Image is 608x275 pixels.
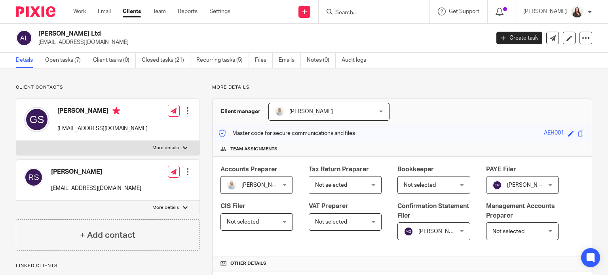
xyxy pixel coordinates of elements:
a: Client tasks (0) [93,53,136,68]
p: [PERSON_NAME] [523,8,567,15]
a: Team [153,8,166,15]
span: Not selected [404,182,436,188]
span: Accounts Preparer [220,166,277,173]
a: Details [16,53,39,68]
p: Client contacts [16,84,200,91]
img: svg%3E [492,180,502,190]
p: [EMAIL_ADDRESS][DOMAIN_NAME] [51,184,141,192]
span: [PERSON_NAME] [507,182,551,188]
a: Settings [209,8,230,15]
img: svg%3E [24,107,49,132]
a: Work [73,8,86,15]
a: Create task [496,32,542,44]
a: Closed tasks (21) [142,53,190,68]
p: More details [152,205,179,211]
span: Tax Return Preparer [309,166,369,173]
span: [PERSON_NAME] [418,229,462,234]
span: Not selected [315,182,347,188]
h4: + Add contact [80,229,135,241]
span: Management Accounts Preparer [486,203,555,218]
a: Clients [123,8,141,15]
img: MC_T&CO_Headshots-25.jpg [227,180,236,190]
img: svg%3E [24,168,43,187]
p: More details [212,84,592,91]
a: Open tasks (7) [45,53,87,68]
p: Master code for secure communications and files [218,129,355,137]
span: PAYE Filer [486,166,516,173]
span: Not selected [227,219,259,225]
h4: [PERSON_NAME] [57,107,148,117]
p: More details [152,145,179,151]
a: Audit logs [342,53,372,68]
span: VAT Preparer [309,203,348,209]
input: Search [334,9,406,17]
a: Recurring tasks (5) [196,53,249,68]
span: Get Support [449,9,479,14]
h3: Client manager [220,108,260,116]
i: Primary [112,107,120,115]
span: CIS Filer [220,203,245,209]
img: svg%3E [404,227,413,236]
a: Email [98,8,111,15]
span: [PERSON_NAME] [241,182,285,188]
a: Emails [279,53,301,68]
div: AEH001 [544,129,564,138]
span: Confirmation Statement Filer [397,203,469,218]
h2: [PERSON_NAME] Ltd [38,30,395,38]
p: [EMAIL_ADDRESS][DOMAIN_NAME] [57,125,148,133]
a: Files [255,53,273,68]
span: Not selected [492,229,524,234]
a: Notes (0) [307,53,336,68]
span: Other details [230,260,266,267]
span: Not selected [315,219,347,225]
p: Linked clients [16,263,200,269]
img: MC_T&CO_Headshots-25.jpg [275,107,284,116]
span: [PERSON_NAME] [289,109,333,114]
img: svg%3E [16,30,32,46]
p: [EMAIL_ADDRESS][DOMAIN_NAME] [38,38,484,46]
img: Pixie [16,6,55,17]
a: Reports [178,8,198,15]
span: Bookkeeper [397,166,434,173]
img: 2022.jpg [571,6,583,18]
span: Team assignments [230,146,277,152]
h4: [PERSON_NAME] [51,168,141,176]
